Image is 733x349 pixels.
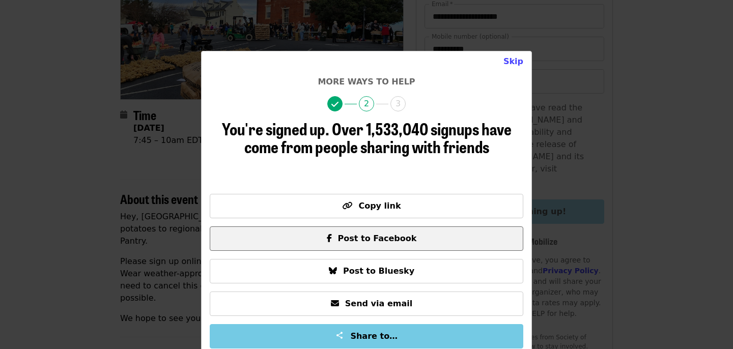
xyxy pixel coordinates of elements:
[338,234,417,243] span: Post to Facebook
[222,117,329,140] span: You're signed up.
[331,100,339,109] i: check icon
[210,259,523,283] button: Post to Bluesky
[495,51,531,72] button: Close
[335,331,344,339] img: Share
[342,201,352,211] i: link icon
[210,194,523,218] button: Copy link
[318,77,415,86] span: More ways to help
[343,266,414,276] span: Post to Bluesky
[327,234,332,243] i: facebook-f icon
[210,324,523,348] button: Share to…
[350,331,398,341] span: Share to…
[358,201,401,211] span: Copy link
[210,226,523,251] button: Post to Facebook
[244,117,512,158] span: Over 1,533,040 signups have come from people sharing with friends
[210,292,523,316] button: Send via email
[359,96,374,111] span: 2
[329,266,337,276] i: bluesky icon
[390,96,406,111] span: 3
[345,299,412,308] span: Send via email
[331,299,339,308] i: envelope icon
